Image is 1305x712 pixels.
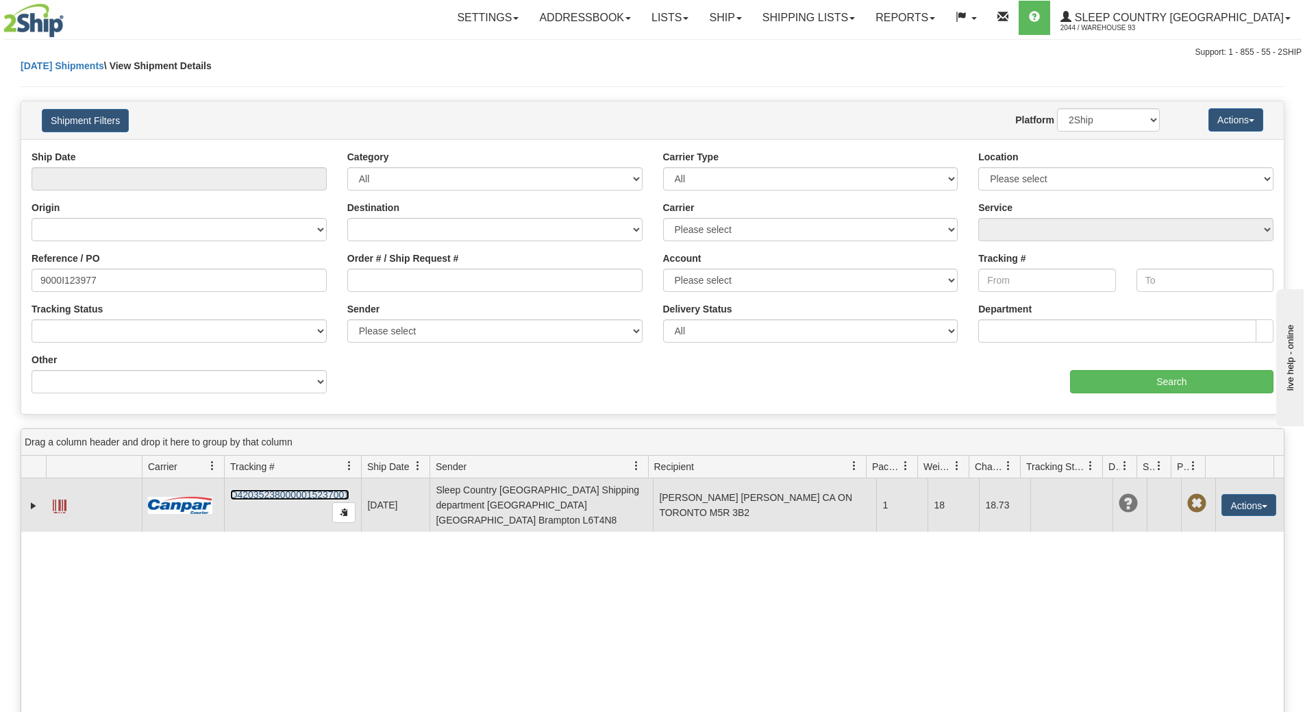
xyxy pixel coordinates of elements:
[978,201,1012,214] label: Service
[32,201,60,214] label: Origin
[3,47,1302,58] div: Support: 1 - 855 - 55 - 2SHIP
[1208,108,1263,132] button: Actions
[653,478,876,532] td: [PERSON_NAME] [PERSON_NAME] CA ON TORONTO M5R 3B2
[32,302,103,316] label: Tracking Status
[752,1,865,35] a: Shipping lists
[1187,494,1206,513] span: Pickup Not Assigned
[1113,454,1136,478] a: Delivery Status filter column settings
[347,201,399,214] label: Destination
[148,497,212,514] img: 14 - Canpar
[347,150,389,164] label: Category
[1177,460,1189,474] span: Pickup Status
[663,150,719,164] label: Carrier Type
[663,251,701,265] label: Account
[347,302,380,316] label: Sender
[1273,286,1304,426] iframe: chat widget
[230,489,349,500] a: D420352380000015237001
[332,502,356,523] button: Copy to clipboard
[1071,12,1284,23] span: Sleep Country [GEOGRAPHIC_DATA]
[230,460,275,474] span: Tracking #
[1119,494,1138,513] span: Unknown
[1147,454,1171,478] a: Shipment Issues filter column settings
[529,1,641,35] a: Addressbook
[876,478,928,532] td: 1
[865,1,945,35] a: Reports
[201,454,224,478] a: Carrier filter column settings
[367,460,409,474] span: Ship Date
[979,478,1030,532] td: 18.73
[1143,460,1154,474] span: Shipment Issues
[1026,460,1086,474] span: Tracking Status
[945,454,969,478] a: Weight filter column settings
[843,454,866,478] a: Recipient filter column settings
[894,454,917,478] a: Packages filter column settings
[1079,454,1102,478] a: Tracking Status filter column settings
[975,460,1004,474] span: Charge
[928,478,979,532] td: 18
[1136,269,1273,292] input: To
[32,251,100,265] label: Reference / PO
[654,460,694,474] span: Recipient
[978,269,1115,292] input: From
[641,1,699,35] a: Lists
[1182,454,1205,478] a: Pickup Status filter column settings
[663,302,732,316] label: Delivery Status
[32,150,76,164] label: Ship Date
[148,460,177,474] span: Carrier
[625,454,648,478] a: Sender filter column settings
[406,454,430,478] a: Ship Date filter column settings
[347,251,459,265] label: Order # / Ship Request #
[10,12,127,22] div: live help - online
[997,454,1020,478] a: Charge filter column settings
[361,478,430,532] td: [DATE]
[42,109,129,132] button: Shipment Filters
[53,493,66,515] a: Label
[978,302,1032,316] label: Department
[978,150,1018,164] label: Location
[1108,460,1120,474] span: Delivery Status
[21,60,104,71] a: [DATE] Shipments
[872,460,901,474] span: Packages
[1050,1,1301,35] a: Sleep Country [GEOGRAPHIC_DATA] 2044 / Warehouse 93
[21,429,1284,456] div: grid grouping header
[27,499,40,513] a: Expand
[699,1,751,35] a: Ship
[338,454,361,478] a: Tracking # filter column settings
[430,478,653,532] td: Sleep Country [GEOGRAPHIC_DATA] Shipping department [GEOGRAPHIC_DATA] [GEOGRAPHIC_DATA] Brampton ...
[1070,370,1273,393] input: Search
[104,60,212,71] span: \ View Shipment Details
[1221,494,1276,516] button: Actions
[663,201,695,214] label: Carrier
[447,1,529,35] a: Settings
[32,353,57,367] label: Other
[1015,113,1054,127] label: Platform
[3,3,64,38] img: logo2044.jpg
[978,251,1026,265] label: Tracking #
[1060,21,1163,35] span: 2044 / Warehouse 93
[923,460,952,474] span: Weight
[436,460,467,474] span: Sender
